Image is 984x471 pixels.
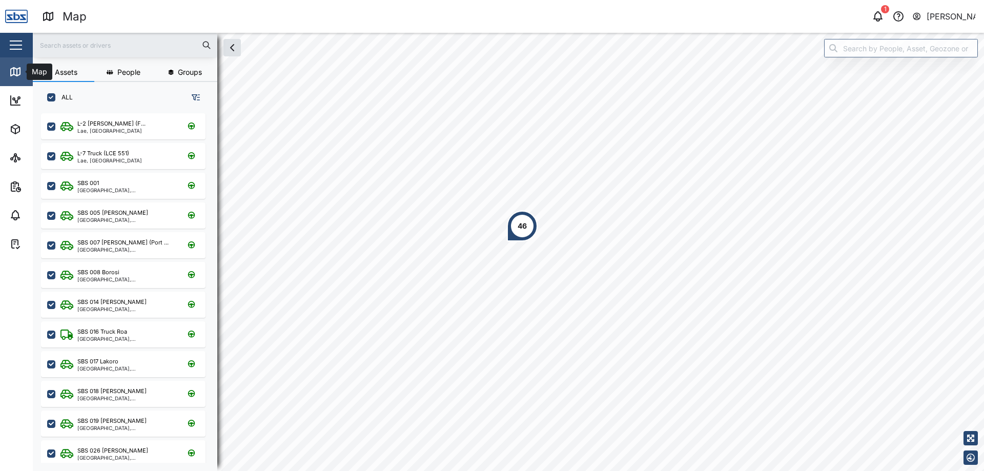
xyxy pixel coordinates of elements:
div: 1 [881,5,889,13]
span: Groups [178,69,202,76]
div: SBS 018 [PERSON_NAME] [77,387,147,396]
div: SBS 001 [77,179,99,188]
button: [PERSON_NAME] [912,9,976,24]
div: [GEOGRAPHIC_DATA], [GEOGRAPHIC_DATA] [77,188,175,193]
div: [GEOGRAPHIC_DATA], [GEOGRAPHIC_DATA] [77,336,175,341]
input: Search by People, Asset, Geozone or Place [824,39,978,57]
div: SBS 014 [PERSON_NAME] [77,298,147,306]
div: [GEOGRAPHIC_DATA], [GEOGRAPHIC_DATA] [77,217,175,222]
div: Tasks [27,238,55,250]
div: [GEOGRAPHIC_DATA], [GEOGRAPHIC_DATA] [77,277,175,282]
div: Sites [27,152,51,163]
div: Map [27,66,50,77]
img: Main Logo [5,5,28,28]
div: Map [63,8,87,26]
div: [PERSON_NAME] [927,10,976,23]
div: SBS 016 Truck Roa [77,327,127,336]
div: Assets [27,124,58,135]
div: Reports [27,181,61,192]
div: Dashboard [27,95,73,106]
div: [GEOGRAPHIC_DATA], [GEOGRAPHIC_DATA] [77,306,175,312]
span: Assets [55,69,77,76]
div: SBS 019 [PERSON_NAME] [77,417,147,425]
div: [GEOGRAPHIC_DATA], [GEOGRAPHIC_DATA] [77,247,175,252]
div: Alarms [27,210,58,221]
div: [GEOGRAPHIC_DATA], [GEOGRAPHIC_DATA] [77,396,175,401]
div: grid [41,110,217,463]
div: Lae, [GEOGRAPHIC_DATA] [77,158,142,163]
div: L-7 Truck (LCE 551) [77,149,129,158]
label: ALL [55,93,73,101]
div: SBS 007 [PERSON_NAME] (Port ... [77,238,169,247]
div: Lae, [GEOGRAPHIC_DATA] [77,128,146,133]
div: SBS 005 [PERSON_NAME] [77,209,148,217]
canvas: Map [33,33,984,471]
div: SBS 008 Borosi [77,268,119,277]
div: SBS 026 [PERSON_NAME] [77,446,148,455]
div: [GEOGRAPHIC_DATA], [GEOGRAPHIC_DATA] [77,425,175,431]
input: Search assets or drivers [39,37,211,53]
div: [GEOGRAPHIC_DATA], [GEOGRAPHIC_DATA] [77,366,175,371]
div: SBS 017 Lakoro [77,357,118,366]
div: L-2 [PERSON_NAME] (F... [77,119,146,128]
div: 46 [518,220,527,232]
div: Map marker [507,211,538,241]
div: [GEOGRAPHIC_DATA], [GEOGRAPHIC_DATA] [77,455,175,460]
span: People [117,69,140,76]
